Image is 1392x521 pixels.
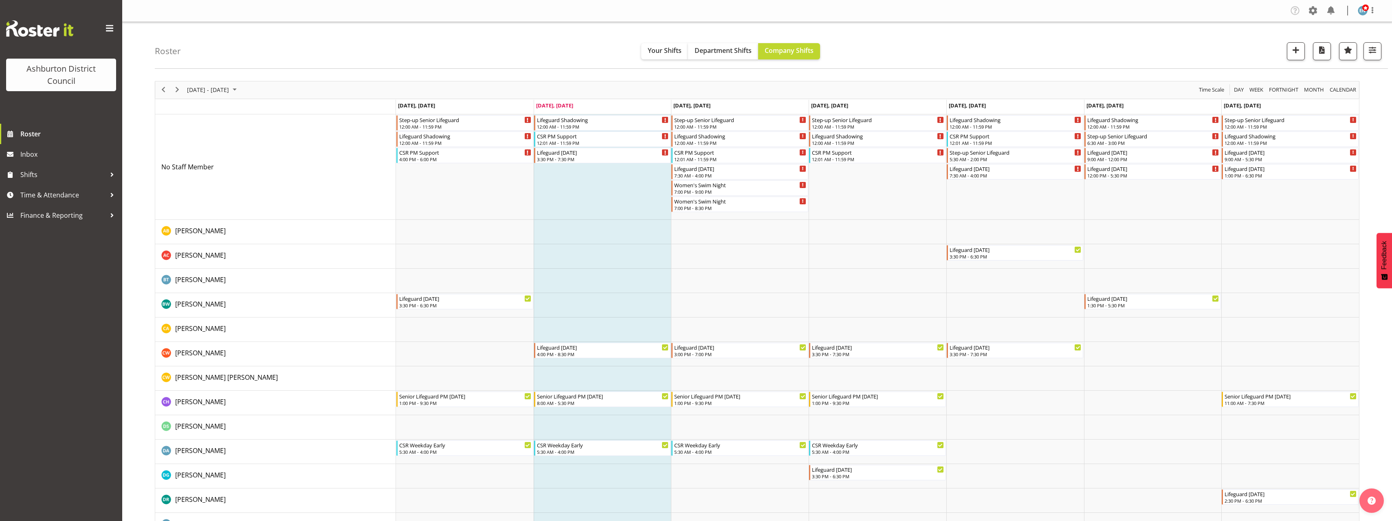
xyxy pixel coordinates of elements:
td: Cathleen Anderson resource [155,317,396,342]
div: 1:00 PM - 6:30 PM [1225,172,1357,179]
div: CSR PM Support [674,148,806,156]
span: [DATE], [DATE] [398,102,435,109]
div: Women's Swim Night [674,197,806,205]
span: [DATE], [DATE] [673,102,710,109]
div: No Staff Member"s event - Lifeguard Shadowing Begin From Saturday, August 16, 2025 at 12:00:00 AM... [1084,115,1221,131]
div: 12:00 AM - 11:59 PM [537,123,669,130]
div: 5:30 AM - 2:00 PM [950,156,1082,162]
button: Next [172,85,183,95]
div: Deborah Anderson"s event - CSR Weekday Early Begin From Monday, August 11, 2025 at 5:30:00 AM GMT... [396,440,533,456]
div: No Staff Member"s event - CSR PM Support Begin From Friday, August 15, 2025 at 12:01:00 AM GMT+12... [947,131,1084,147]
div: 12:00 AM - 11:59 PM [399,140,531,146]
div: CSR Weekday Early [399,441,531,449]
div: Charlotte Hydes"s event - Senior Lifeguard PM Monday Begin From Monday, August 11, 2025 at 1:00:0... [396,392,533,407]
span: Shifts [20,169,106,181]
a: [PERSON_NAME] [175,324,226,333]
div: No Staff Member"s event - CSR PM Support Begin From Monday, August 11, 2025 at 4:00:00 PM GMT+12:... [396,148,533,163]
div: Ashburton District Council [14,63,108,87]
div: 12:01 AM - 11:59 PM [674,156,806,162]
div: 5:30 AM - 4:00 PM [399,449,531,455]
div: Senior Lifeguard PM [DATE] [537,392,669,400]
div: 12:00 AM - 11:59 PM [812,140,944,146]
div: Dylan Rice"s event - Lifeguard Sunday Begin From Sunday, August 17, 2025 at 2:30:00 PM GMT+12:00 ... [1222,489,1359,505]
div: CSR Weekday Early [812,441,944,449]
span: Inbox [20,148,118,160]
div: 3:30 PM - 7:30 PM [537,156,669,162]
div: 12:00 AM - 11:59 PM [812,123,944,130]
div: No Staff Member"s event - Lifeguard Shadowing Begin From Sunday, August 17, 2025 at 12:00:00 AM G... [1222,131,1359,147]
span: [PERSON_NAME] [175,251,226,260]
div: 12:00 PM - 5:30 PM [1087,172,1219,179]
div: Lifeguard [DATE] [950,164,1082,173]
div: No Staff Member"s event - Step-up Senior Lifeguard Begin From Wednesday, August 13, 2025 at 12:00... [671,115,808,131]
button: Company Shifts [758,43,820,59]
span: [PERSON_NAME] [175,324,226,333]
div: 12:01 AM - 11:59 PM [812,156,944,162]
div: Step-up Senior Lifeguard [950,148,1082,156]
td: Deborah Anderson resource [155,440,396,464]
div: Charlie Wilson"s event - Lifeguard Thursday Begin From Thursday, August 14, 2025 at 3:30:00 PM GM... [809,343,946,358]
img: ellen-nicol5656.jpg [1358,6,1368,15]
div: CSR PM Support [950,132,1082,140]
div: 7:30 AM - 4:00 PM [950,172,1082,179]
div: 9:00 AM - 5:30 PM [1225,156,1357,162]
div: No Staff Member"s event - Lifeguard Sunday Begin From Sunday, August 17, 2025 at 9:00:00 AM GMT+1... [1222,148,1359,163]
div: Lifeguard [DATE] [674,164,806,173]
span: Department Shifts [695,46,752,55]
div: Charlie Wilson"s event - Lifeguard Tuesday Begin From Tuesday, August 12, 2025 at 4:00:00 PM GMT+... [534,343,671,358]
div: 12:00 AM - 11:59 PM [950,123,1082,130]
div: Step-up Senior Lifeguard [674,116,806,124]
button: Month [1328,85,1358,95]
span: Finance & Reporting [20,209,106,221]
div: Deborah Anderson"s event - CSR Weekday Early Begin From Tuesday, August 12, 2025 at 5:30:00 AM GM... [534,440,671,456]
span: [PERSON_NAME] [175,495,226,504]
div: No Staff Member"s event - Women's Swim Night Begin From Wednesday, August 13, 2025 at 7:00:00 PM ... [671,180,808,196]
div: Lifeguard Shadowing [399,132,531,140]
div: Lifeguard [DATE] [537,343,669,351]
div: No Staff Member"s event - Step-up Senior Lifeguard Begin From Saturday, August 16, 2025 at 6:30:0... [1084,131,1221,147]
div: Lifeguard Shadowing [1225,132,1357,140]
div: 7:00 PM - 9:00 PM [674,188,806,195]
div: CSR Weekday Early [674,441,806,449]
span: [PERSON_NAME] [175,446,226,455]
div: Lifeguard [DATE] [674,343,806,351]
div: 12:00 AM - 11:59 PM [1225,123,1357,130]
div: No Staff Member"s event - Lifeguard Saturday Begin From Saturday, August 16, 2025 at 9:00:00 AM G... [1084,148,1221,163]
div: Lifeguard Shadowing [812,132,944,140]
button: Filter Shifts [1363,42,1381,60]
div: Lifeguard [DATE] [812,465,944,473]
div: Lifeguard Shadowing [674,132,806,140]
div: Step-up Senior Lifeguard [812,116,944,124]
td: No Staff Member resource [155,114,396,220]
div: Lifeguard [DATE] [1087,294,1219,302]
div: Charlotte Hydes"s event - Senior Lifeguard PM Sunday Begin From Sunday, August 17, 2025 at 11:00:... [1222,392,1359,407]
div: next period [170,81,184,99]
span: [DATE], [DATE] [811,102,848,109]
div: 3:30 PM - 6:30 PM [399,302,531,309]
div: No Staff Member"s event - Step-up Senior Lifeguard Begin From Thursday, August 14, 2025 at 12:00:... [809,115,946,131]
div: Senior Lifeguard PM [DATE] [399,392,531,400]
td: Ashton Cromie resource [155,244,396,269]
div: Lifeguard [DATE] [537,148,669,156]
div: Lifeguard [DATE] [950,245,1082,254]
span: Roster [20,128,118,140]
div: Bella Wilson"s event - Lifeguard Saturday Begin From Saturday, August 16, 2025 at 1:30:00 PM GMT+... [1084,294,1221,309]
button: Your Shifts [641,43,688,59]
span: [DATE], [DATE] [1224,102,1261,109]
a: [PERSON_NAME] [175,275,226,285]
div: CSR PM Support [399,148,531,156]
div: 3:30 PM - 7:30 PM [812,351,944,357]
span: [PERSON_NAME] [175,226,226,235]
div: No Staff Member"s event - Lifeguard Shadowing Begin From Monday, August 11, 2025 at 12:00:00 AM G... [396,131,533,147]
span: [PERSON_NAME] [175,471,226,479]
td: Darlene Parlane resource [155,415,396,440]
img: Rosterit website logo [6,20,73,37]
span: Month [1303,85,1325,95]
div: 3:30 PM - 6:30 PM [950,253,1082,260]
span: Fortnight [1268,85,1299,95]
div: Drew Gilbert"s event - Lifeguard Thursday Begin From Thursday, August 14, 2025 at 3:30:00 PM GMT+... [809,465,946,480]
div: 4:00 PM - 8:30 PM [537,351,669,357]
div: 7:00 PM - 8:30 PM [674,205,806,211]
div: 12:01 AM - 11:59 PM [537,140,669,146]
div: 1:30 PM - 5:30 PM [1087,302,1219,309]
